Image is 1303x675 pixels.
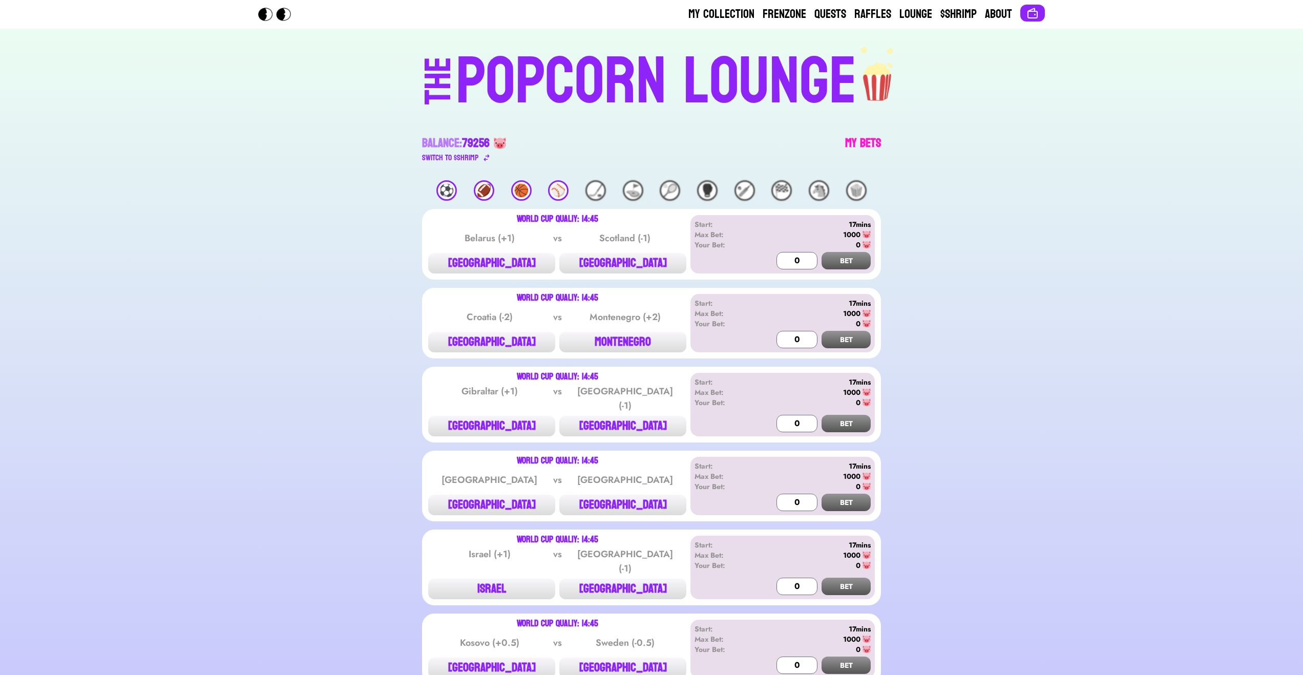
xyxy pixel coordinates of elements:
[856,319,860,329] div: 0
[863,482,871,491] img: 🐷
[843,387,860,397] div: 1000
[753,540,871,550] div: 17mins
[438,547,541,576] div: Israel (+1)
[695,644,753,655] div: Your Bet:
[548,180,569,201] div: ⚾️
[695,240,753,250] div: Your Bet:
[585,180,606,201] div: 🏒
[428,416,555,436] button: [GEOGRAPHIC_DATA]
[573,231,677,245] div: Scotland (-1)
[551,384,564,413] div: vs
[258,8,299,21] img: Popcorn
[856,560,860,571] div: 0
[695,540,753,550] div: Start:
[763,6,806,23] a: Frenzone
[845,135,881,164] a: My Bets
[695,397,753,408] div: Your Bet:
[551,473,564,487] div: vs
[771,180,792,201] div: 🏁
[559,332,686,352] button: MONTENEGRO
[422,152,478,164] div: Switch to $ SHRIMP
[517,215,598,223] div: World Cup Qualiy: 14:45
[753,461,871,471] div: 17mins
[822,657,871,674] button: BET
[863,309,871,318] img: 🐷
[863,645,871,653] img: 🐷
[551,231,564,245] div: vs
[753,624,871,634] div: 17mins
[551,636,564,650] div: vs
[863,561,871,569] img: 🐷
[695,461,753,471] div: Start:
[843,471,860,481] div: 1000
[863,398,871,407] img: 🐷
[438,231,541,245] div: Belarus (+1)
[843,229,860,240] div: 1000
[428,495,555,515] button: [GEOGRAPHIC_DATA]
[822,252,871,269] button: BET
[559,495,686,515] button: [GEOGRAPHIC_DATA]
[660,180,680,201] div: 🎾
[985,6,1012,23] a: About
[863,230,871,239] img: 🐷
[822,578,871,595] button: BET
[551,547,564,576] div: vs
[856,240,860,250] div: 0
[511,180,532,201] div: 🏀
[559,579,686,599] button: [GEOGRAPHIC_DATA]
[843,634,860,644] div: 1000
[623,180,643,201] div: ⛳️
[436,180,457,201] div: ⚽️
[863,472,871,480] img: 🐷
[695,229,753,240] div: Max Bet:
[336,45,967,115] a: THEPOPCORN LOUNGEpopcorn
[822,494,871,511] button: BET
[551,310,564,324] div: vs
[809,180,829,201] div: 🐴
[517,294,598,302] div: World Cup Qualiy: 14:45
[695,634,753,644] div: Max Bet:
[863,320,871,328] img: 🐷
[573,547,677,576] div: [GEOGRAPHIC_DATA] (-1)
[695,550,753,560] div: Max Bet:
[494,137,506,150] img: 🐷
[695,219,753,229] div: Start:
[863,241,871,249] img: 🐷
[753,298,871,308] div: 17mins
[422,135,490,152] div: Balance:
[428,332,555,352] button: [GEOGRAPHIC_DATA]
[688,6,754,23] a: My Collection
[863,635,871,643] img: 🐷
[438,473,541,487] div: [GEOGRAPHIC_DATA]
[517,536,598,544] div: World Cup Qualiy: 14:45
[940,6,977,23] a: $Shrimp
[695,481,753,492] div: Your Bet:
[573,310,677,324] div: Montenegro (+2)
[822,415,871,432] button: BET
[695,377,753,387] div: Start:
[573,384,677,413] div: [GEOGRAPHIC_DATA] (-1)
[856,644,860,655] div: 0
[899,6,932,23] a: Lounge
[559,416,686,436] button: [GEOGRAPHIC_DATA]
[517,620,598,628] div: World Cup Qualiy: 14:45
[695,298,753,308] div: Start:
[695,471,753,481] div: Max Bet:
[856,397,860,408] div: 0
[734,180,755,201] div: 🏏
[517,457,598,465] div: World Cup Qualiy: 14:45
[846,180,867,201] div: 🍿
[753,219,871,229] div: 17mins
[1026,7,1039,19] img: Connect wallet
[697,180,718,201] div: 🥊
[695,387,753,397] div: Max Bet:
[695,308,753,319] div: Max Bet:
[474,180,494,201] div: 🏈
[843,308,860,319] div: 1000
[695,560,753,571] div: Your Bet:
[420,57,457,125] div: THE
[822,331,871,348] button: BET
[517,373,598,381] div: World Cup Qualiy: 14:45
[857,45,899,102] img: popcorn
[462,132,490,154] span: 79256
